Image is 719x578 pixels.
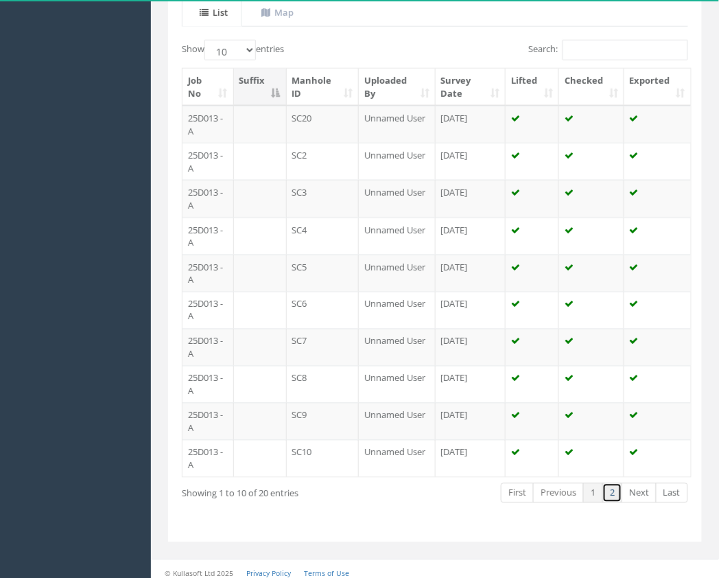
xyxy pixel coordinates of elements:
[182,292,234,329] td: 25D013 - A
[287,255,359,292] td: SC5
[563,40,688,60] input: Search:
[287,329,359,366] td: SC7
[359,106,436,143] td: Unnamed User
[624,69,691,106] th: Exported: activate to sort column ascending
[287,218,359,255] td: SC4
[501,483,534,503] a: First
[182,143,234,180] td: 25D013 - A
[182,180,234,217] td: 25D013 - A
[656,483,688,503] a: Last
[234,69,287,106] th: Suffix: activate to sort column descending
[559,69,624,106] th: Checked: activate to sort column ascending
[583,483,603,503] a: 1
[182,329,234,366] td: 25D013 - A
[287,69,359,106] th: Manhole ID: activate to sort column ascending
[182,403,234,440] td: 25D013 - A
[287,143,359,180] td: SC2
[359,292,436,329] td: Unnamed User
[436,440,506,477] td: [DATE]
[528,40,688,60] label: Search:
[359,69,436,106] th: Uploaded By: activate to sort column ascending
[182,366,234,403] td: 25D013 - A
[359,366,436,403] td: Unnamed User
[182,440,234,477] td: 25D013 - A
[359,143,436,180] td: Unnamed User
[200,6,228,19] uib-tab-heading: List
[204,40,256,60] select: Showentries
[287,180,359,217] td: SC3
[533,483,584,503] a: Previous
[436,329,506,366] td: [DATE]
[436,403,506,440] td: [DATE]
[287,440,359,477] td: SC10
[182,255,234,292] td: 25D013 - A
[359,403,436,440] td: Unnamed User
[182,106,234,143] td: 25D013 - A
[287,292,359,329] td: SC6
[359,255,436,292] td: Unnamed User
[359,440,436,477] td: Unnamed User
[182,218,234,255] td: 25D013 - A
[602,483,622,503] a: 2
[287,106,359,143] td: SC20
[436,143,506,180] td: [DATE]
[287,403,359,440] td: SC9
[261,6,294,19] uib-tab-heading: Map
[359,180,436,217] td: Unnamed User
[506,69,559,106] th: Lifted: activate to sort column ascending
[436,366,506,403] td: [DATE]
[182,69,234,106] th: Job No: activate to sort column ascending
[182,40,284,60] label: Show entries
[359,329,436,366] td: Unnamed User
[287,366,359,403] td: SC8
[436,255,506,292] td: [DATE]
[436,292,506,329] td: [DATE]
[622,483,657,503] a: Next
[436,106,506,143] td: [DATE]
[182,482,381,500] div: Showing 1 to 10 of 20 entries
[436,69,506,106] th: Survey Date: activate to sort column ascending
[436,218,506,255] td: [DATE]
[436,180,506,217] td: [DATE]
[359,218,436,255] td: Unnamed User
